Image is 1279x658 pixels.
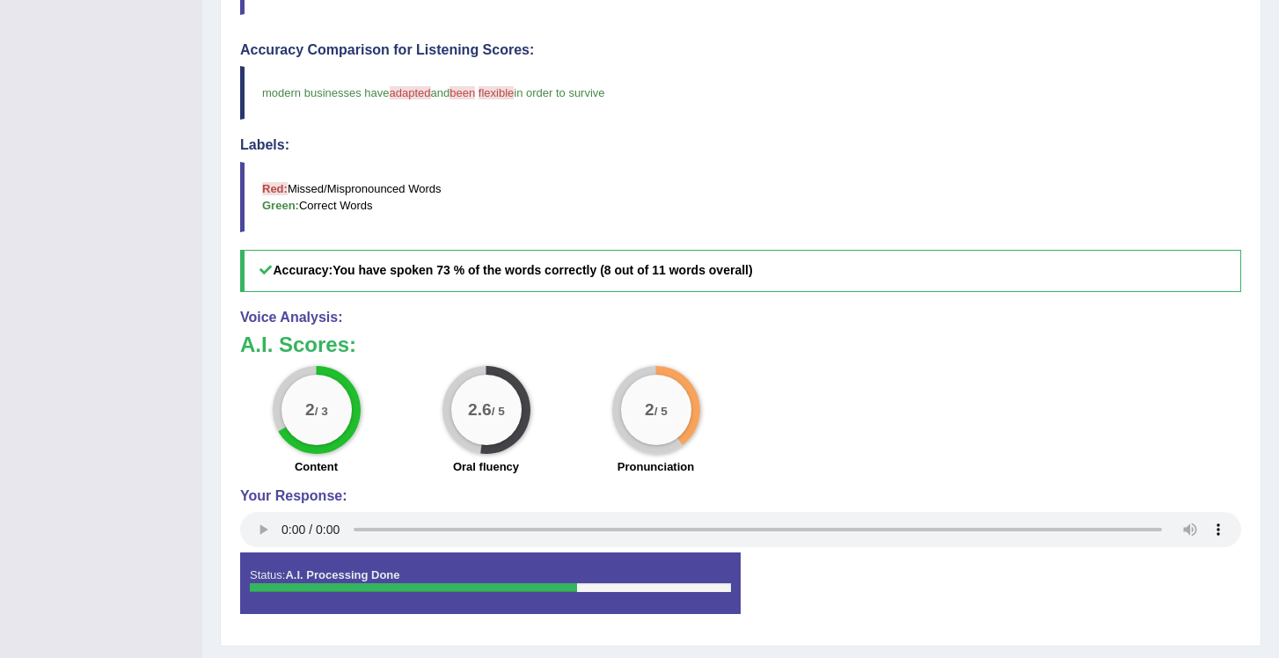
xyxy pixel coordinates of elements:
label: Pronunciation [618,458,694,475]
h5: Accuracy: [240,250,1241,291]
big: 2 [645,399,654,419]
b: A.I. Scores: [240,333,356,356]
small: / 5 [654,405,667,418]
label: Content [295,458,338,475]
h4: Accuracy Comparison for Listening Scores: [240,42,1241,58]
h4: Labels: [240,137,1241,153]
big: 2 [305,399,315,419]
blockquote: Missed/Mispronounced Words Correct Words [240,162,1241,232]
h4: Voice Analysis: [240,310,1241,325]
b: Red: [262,182,288,195]
span: flexible [479,86,514,99]
span: and [431,86,450,99]
div: Status: [240,552,741,614]
span: adapted [390,86,431,99]
small: / 5 [491,405,504,418]
span: in order to survive [514,86,604,99]
big: 2.6 [468,399,492,419]
b: You have spoken 73 % of the words correctly (8 out of 11 words overall) [333,263,752,277]
b: Green: [262,199,299,212]
small: / 3 [314,405,327,418]
strong: A.I. Processing Done [285,568,399,581]
h4: Your Response: [240,488,1241,504]
span: been [449,86,475,99]
label: Oral fluency [453,458,519,475]
span: modern businesses have [262,86,390,99]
